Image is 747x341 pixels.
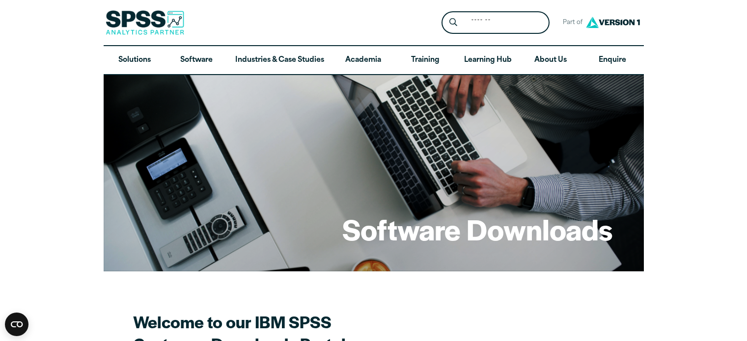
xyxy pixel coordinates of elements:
img: SPSS Analytics Partner [106,10,184,35]
a: Learning Hub [456,46,520,75]
button: Open CMP widget [5,313,28,336]
a: Training [394,46,456,75]
img: Version1 Logo [583,13,642,31]
form: Site Header Search Form [442,11,550,34]
svg: Search magnifying glass icon [449,18,457,26]
a: About Us [520,46,581,75]
h1: Software Downloads [342,210,612,248]
a: Enquire [581,46,643,75]
a: Industries & Case Studies [227,46,332,75]
a: Software [166,46,227,75]
button: Search magnifying glass icon [444,14,462,32]
span: Part of [557,16,583,30]
a: Solutions [104,46,166,75]
nav: Desktop version of site main menu [104,46,644,75]
a: Academia [332,46,394,75]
